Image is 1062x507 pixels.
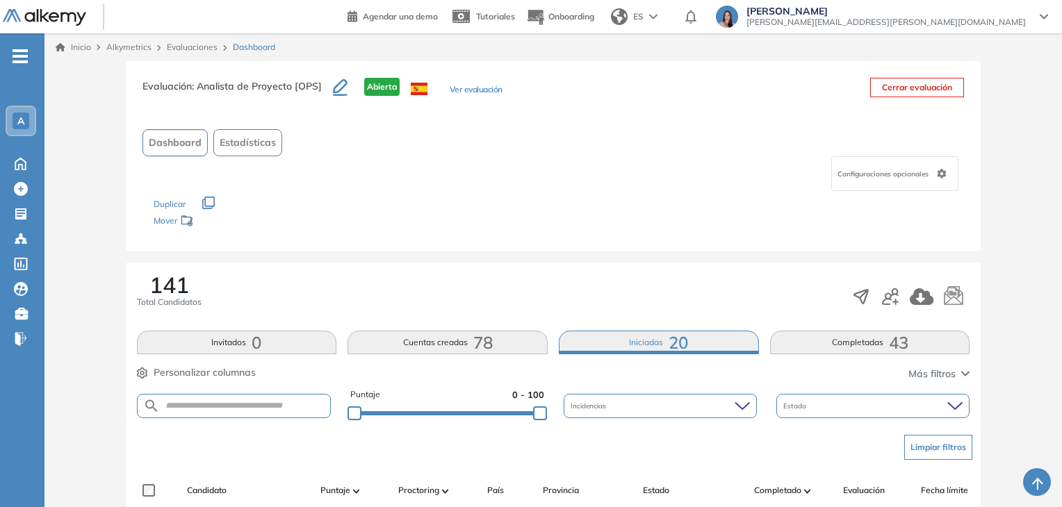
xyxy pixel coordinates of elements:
span: Evaluación [843,484,885,497]
div: Estado [776,394,970,418]
button: Iniciadas20 [559,331,759,354]
span: País [487,484,504,497]
span: Tutoriales [476,11,515,22]
span: 141 [149,274,189,296]
i: - [13,55,28,58]
span: Configuraciones opcionales [838,169,931,179]
span: Proctoring [398,484,439,497]
button: Más filtros [908,367,970,381]
span: 0 - 100 [512,388,544,401]
span: Fecha límite [921,484,968,497]
a: Inicio [56,41,91,53]
span: Puntaje [320,484,350,497]
button: Estadísticas [213,129,282,156]
img: SEARCH_ALT [143,397,160,415]
div: Configuraciones opcionales [831,156,958,191]
span: [PERSON_NAME] [746,6,1026,17]
span: Candidato [187,484,227,497]
span: Dashboard [233,41,275,53]
span: Total Candidatos [137,296,202,308]
button: Cuentas creadas78 [348,331,548,354]
span: Provincia [543,484,579,497]
button: Completadas43 [770,331,970,354]
div: Incidencias [564,394,757,418]
span: ES [633,10,644,23]
span: Estado [783,401,809,411]
button: Ver evaluación [450,83,503,98]
span: Dashboard [149,135,202,150]
img: [missing "en.ARROW_ALT" translation] [804,489,811,493]
button: Limpiar filtros [904,435,972,460]
img: arrow [649,14,657,19]
button: Cerrar evaluación [870,78,964,97]
div: Mover [154,209,293,235]
span: Alkymetrics [106,42,152,52]
span: Más filtros [908,367,956,381]
span: Agendar una demo [363,11,438,22]
span: A [17,115,24,126]
button: Dashboard [142,129,208,156]
span: Incidencias [571,401,609,411]
a: Evaluaciones [167,42,218,52]
h3: Evaluación [142,78,333,107]
img: [missing "en.ARROW_ALT" translation] [442,489,449,493]
span: Duplicar [154,199,186,209]
span: Abierta [364,78,400,96]
button: Invitados0 [137,331,337,354]
span: : Analista de Proyecto [OPS] [192,80,322,92]
span: Personalizar columnas [154,365,256,380]
img: ESP [411,83,427,95]
span: Completado [754,484,801,497]
span: Puntaje [350,388,380,401]
img: Logo [3,9,86,26]
span: Onboarding [548,11,594,22]
img: world [611,8,628,25]
img: [missing "en.ARROW_ALT" translation] [353,489,360,493]
a: Agendar una demo [348,7,438,24]
span: Estado [643,484,669,497]
span: [PERSON_NAME][EMAIL_ADDRESS][PERSON_NAME][DOMAIN_NAME] [746,17,1026,28]
button: Personalizar columnas [137,365,256,380]
span: Estadísticas [220,135,276,150]
button: Onboarding [526,2,594,32]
